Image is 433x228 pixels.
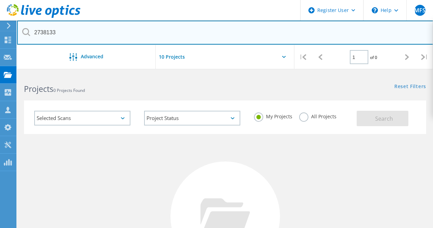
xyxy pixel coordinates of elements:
[24,83,53,94] b: Projects
[370,55,377,60] span: of 0
[81,54,103,59] span: Advanced
[34,111,130,125] div: Selected Scans
[394,84,426,90] a: Reset Filters
[414,8,425,13] span: MFS
[357,111,408,126] button: Search
[254,112,292,119] label: My Projects
[294,45,312,69] div: |
[7,14,80,19] a: Live Optics Dashboard
[144,111,240,125] div: Project Status
[53,87,85,93] span: 0 Projects Found
[375,115,393,122] span: Search
[416,45,433,69] div: |
[299,112,336,119] label: All Projects
[372,7,378,13] svg: \n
